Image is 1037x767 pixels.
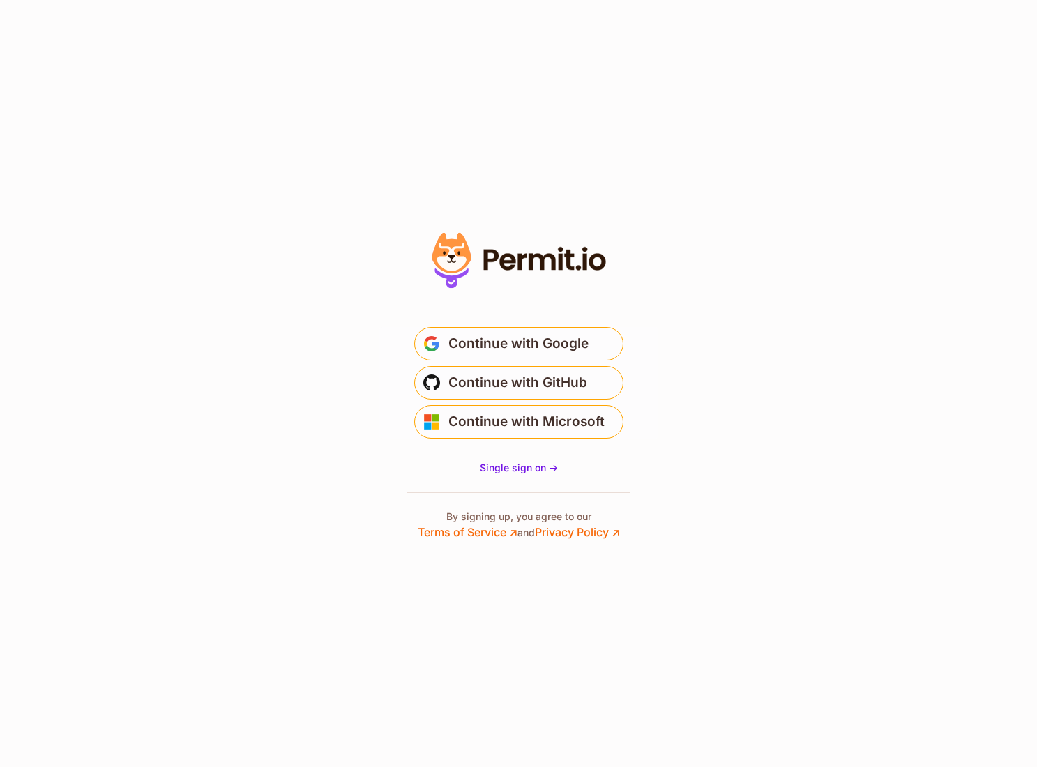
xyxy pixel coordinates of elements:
button: Continue with GitHub [414,366,623,400]
a: Privacy Policy ↗ [535,525,620,539]
button: Continue with Microsoft [414,405,623,439]
p: By signing up, you agree to our and [418,510,620,540]
a: Single sign on -> [480,461,558,475]
span: Continue with Microsoft [448,411,605,433]
span: Continue with Google [448,333,589,355]
span: Single sign on -> [480,462,558,473]
span: Continue with GitHub [448,372,587,394]
button: Continue with Google [414,327,623,360]
a: Terms of Service ↗ [418,525,517,539]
